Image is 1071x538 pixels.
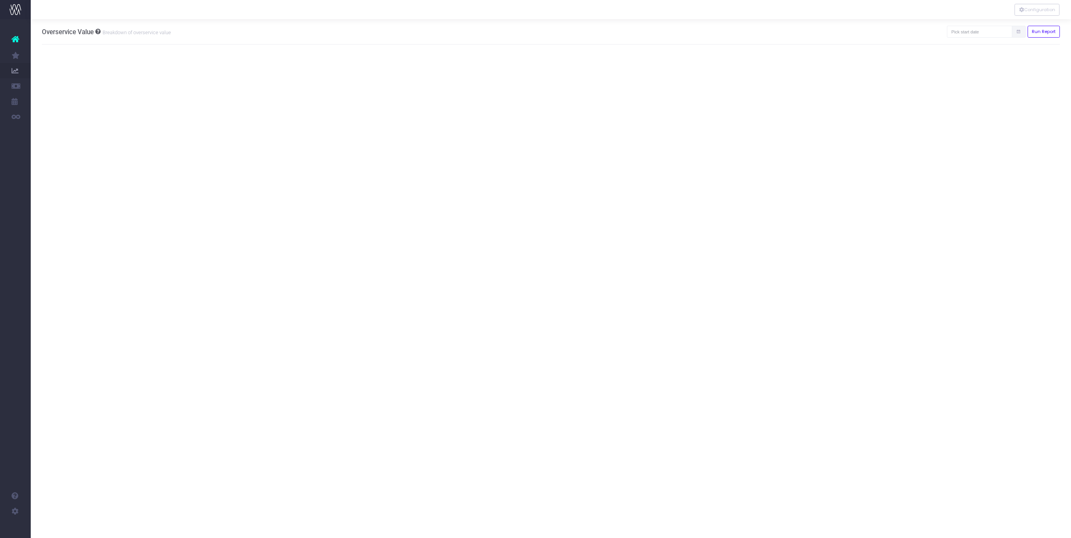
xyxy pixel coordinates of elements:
[42,28,94,36] span: Overservice Value
[101,28,171,36] small: Breakdown of overservice value
[1015,4,1059,16] button: Configuration
[10,523,21,534] img: images/default_profile_image.png
[1028,26,1060,38] button: Run Report
[1015,4,1059,16] div: Vertical button group
[947,26,1012,38] input: Pick start date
